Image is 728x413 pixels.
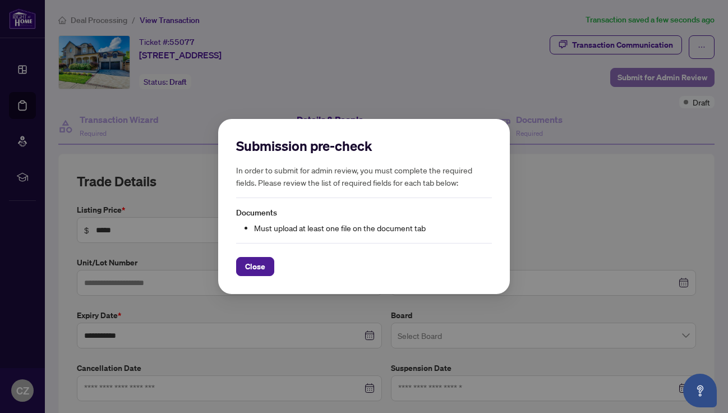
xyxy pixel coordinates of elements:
[245,258,265,276] span: Close
[236,137,492,155] h2: Submission pre-check
[254,222,492,234] li: Must upload at least one file on the document tab
[236,257,274,276] button: Close
[236,164,492,189] h5: In order to submit for admin review, you must complete the required fields. Please review the lis...
[236,208,277,218] span: Documents
[683,374,717,407] button: Open asap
